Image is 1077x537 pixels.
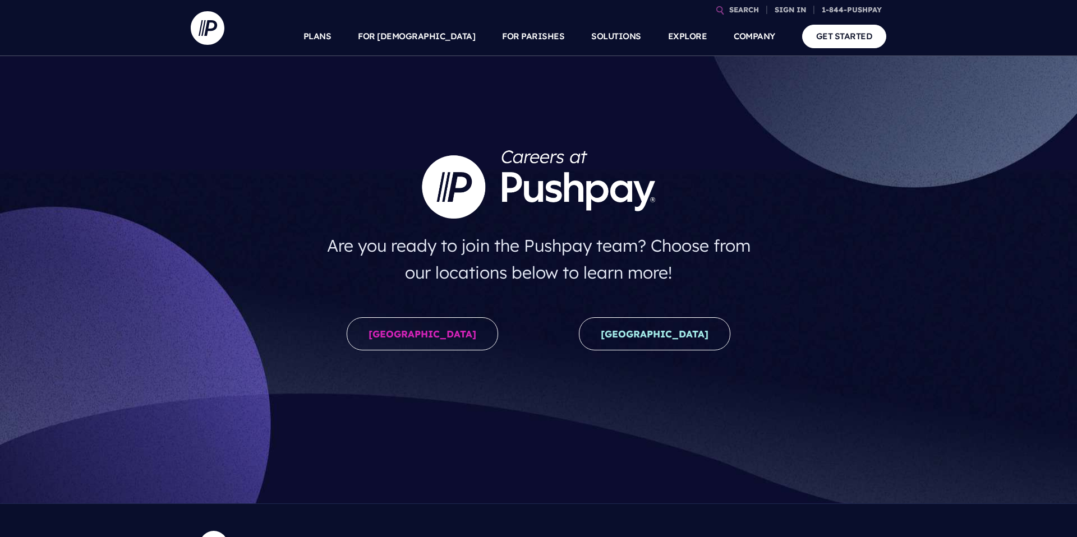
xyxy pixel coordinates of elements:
[579,317,730,350] a: [GEOGRAPHIC_DATA]
[802,25,887,48] a: GET STARTED
[347,317,498,350] a: [GEOGRAPHIC_DATA]
[316,228,762,290] h4: Are you ready to join the Pushpay team? Choose from our locations below to learn more!
[358,17,475,56] a: FOR [DEMOGRAPHIC_DATA]
[591,17,641,56] a: SOLUTIONS
[668,17,707,56] a: EXPLORE
[502,17,564,56] a: FOR PARISHES
[303,17,332,56] a: PLANS
[734,17,775,56] a: COMPANY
